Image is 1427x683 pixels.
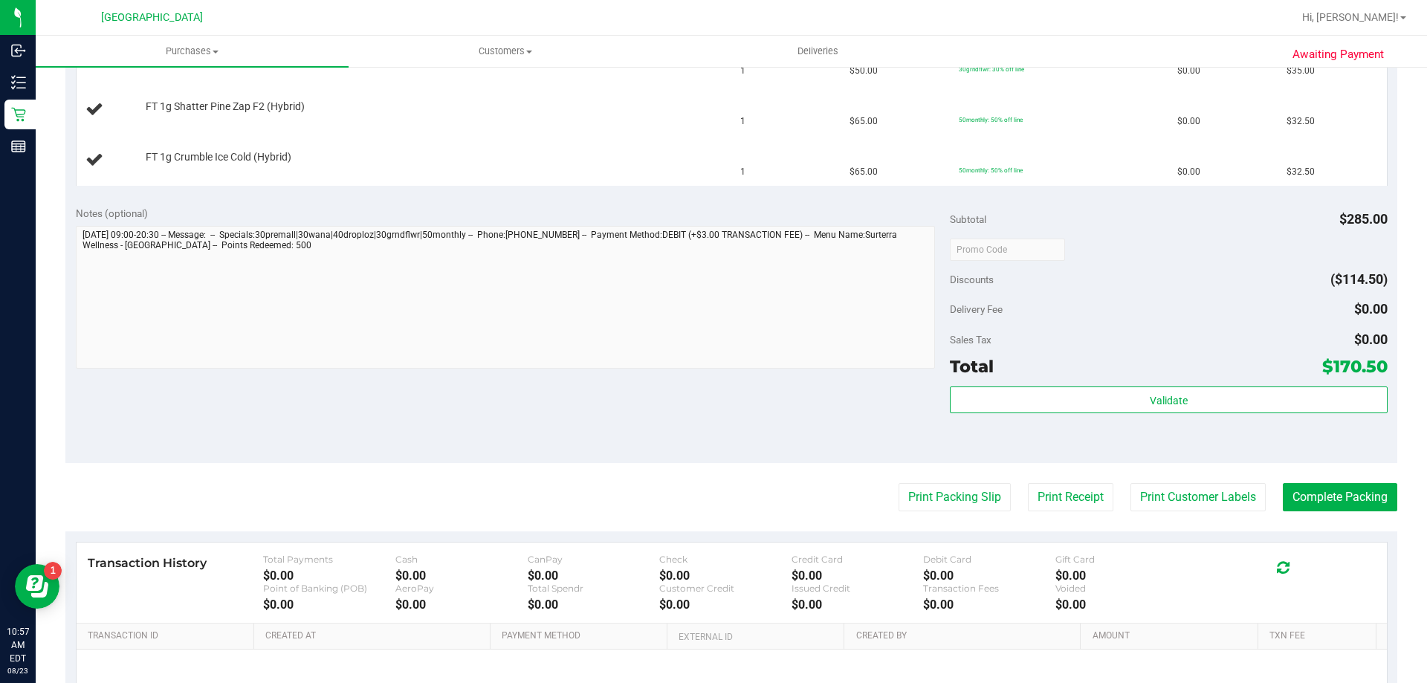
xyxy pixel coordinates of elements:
[349,45,661,58] span: Customers
[1322,356,1388,377] span: $170.50
[659,583,792,594] div: Customer Credit
[740,165,745,179] span: 1
[792,598,924,612] div: $0.00
[1287,165,1315,179] span: $32.50
[263,598,395,612] div: $0.00
[1055,554,1188,565] div: Gift Card
[349,36,661,67] a: Customers
[792,583,924,594] div: Issued Credit
[659,598,792,612] div: $0.00
[11,107,26,122] inline-svg: Retail
[1055,569,1188,583] div: $0.00
[950,334,991,346] span: Sales Tax
[395,569,528,583] div: $0.00
[792,554,924,565] div: Credit Card
[395,583,528,594] div: AeroPay
[395,598,528,612] div: $0.00
[950,213,986,225] span: Subtotal
[36,45,349,58] span: Purchases
[950,239,1065,261] input: Promo Code
[1330,271,1388,287] span: ($114.50)
[659,554,792,565] div: Check
[923,554,1055,565] div: Debit Card
[850,64,878,78] span: $50.00
[36,36,349,67] a: Purchases
[76,207,148,219] span: Notes (optional)
[15,564,59,609] iframe: Resource center
[923,569,1055,583] div: $0.00
[959,116,1023,123] span: 50monthly: 50% off line
[101,11,203,24] span: [GEOGRAPHIC_DATA]
[1302,11,1399,23] span: Hi, [PERSON_NAME]!
[950,356,994,377] span: Total
[923,598,1055,612] div: $0.00
[7,665,29,676] p: 08/23
[1287,64,1315,78] span: $35.00
[950,266,994,293] span: Discounts
[661,36,974,67] a: Deliveries
[1028,483,1113,511] button: Print Receipt
[1177,114,1200,129] span: $0.00
[950,386,1387,413] button: Validate
[856,630,1075,642] a: Created By
[850,114,878,129] span: $65.00
[659,569,792,583] div: $0.00
[11,139,26,154] inline-svg: Reports
[1354,301,1388,317] span: $0.00
[146,150,291,164] span: FT 1g Crumble Ice Cold (Hybrid)
[850,165,878,179] span: $65.00
[528,569,660,583] div: $0.00
[502,630,661,642] a: Payment Method
[959,65,1024,73] span: 30grndflwr: 30% off line
[88,630,248,642] a: Transaction ID
[1292,46,1384,63] span: Awaiting Payment
[1339,211,1388,227] span: $285.00
[44,562,62,580] iframe: Resource center unread badge
[1177,165,1200,179] span: $0.00
[1130,483,1266,511] button: Print Customer Labels
[667,624,844,650] th: External ID
[265,630,484,642] a: Created At
[528,554,660,565] div: CanPay
[923,583,1055,594] div: Transaction Fees
[1055,583,1188,594] div: Voided
[7,625,29,665] p: 10:57 AM EDT
[740,114,745,129] span: 1
[263,583,395,594] div: Point of Banking (POB)
[1150,395,1188,407] span: Validate
[1269,630,1370,642] a: Txn Fee
[1287,114,1315,129] span: $32.50
[263,554,395,565] div: Total Payments
[740,64,745,78] span: 1
[959,166,1023,174] span: 50monthly: 50% off line
[777,45,858,58] span: Deliveries
[146,100,305,114] span: FT 1g Shatter Pine Zap F2 (Hybrid)
[11,75,26,90] inline-svg: Inventory
[395,554,528,565] div: Cash
[263,569,395,583] div: $0.00
[1177,64,1200,78] span: $0.00
[1283,483,1397,511] button: Complete Packing
[1055,598,1188,612] div: $0.00
[1093,630,1252,642] a: Amount
[528,598,660,612] div: $0.00
[792,569,924,583] div: $0.00
[11,43,26,58] inline-svg: Inbound
[528,583,660,594] div: Total Spendr
[899,483,1011,511] button: Print Packing Slip
[950,303,1003,315] span: Delivery Fee
[1354,331,1388,347] span: $0.00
